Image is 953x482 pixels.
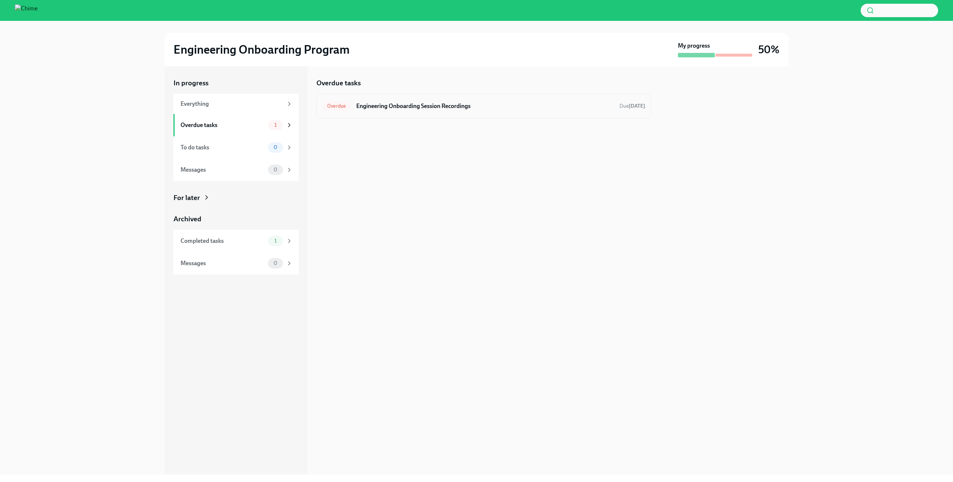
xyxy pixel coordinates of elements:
span: 0 [269,260,282,266]
div: To do tasks [181,143,265,152]
a: Overdue tasks1 [173,114,299,136]
span: September 10th, 2025 17:00 [619,102,645,110]
div: For later [173,193,200,203]
a: Messages0 [173,159,299,181]
h5: Overdue tasks [316,78,361,88]
span: 0 [269,145,282,150]
strong: My progress [678,42,710,50]
div: Completed tasks [181,237,265,245]
span: 1 [270,238,281,244]
a: Everything [173,94,299,114]
div: Messages [181,259,265,267]
h3: 50% [758,43,780,56]
a: In progress [173,78,299,88]
a: Messages0 [173,252,299,275]
img: Chime [15,4,38,16]
div: Overdue tasks [181,121,265,129]
a: OverdueEngineering Onboarding Session RecordingsDue[DATE] [323,100,645,112]
a: To do tasks0 [173,136,299,159]
div: Messages [181,166,265,174]
span: 0 [269,167,282,172]
span: 1 [270,122,281,128]
span: Due [619,103,645,109]
a: Completed tasks1 [173,230,299,252]
h6: Engineering Onboarding Session Recordings [356,102,613,110]
span: Overdue [323,103,350,109]
div: Everything [181,100,283,108]
a: For later [173,193,299,203]
strong: [DATE] [629,103,645,109]
a: Archived [173,214,299,224]
h2: Engineering Onboarding Program [173,42,350,57]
